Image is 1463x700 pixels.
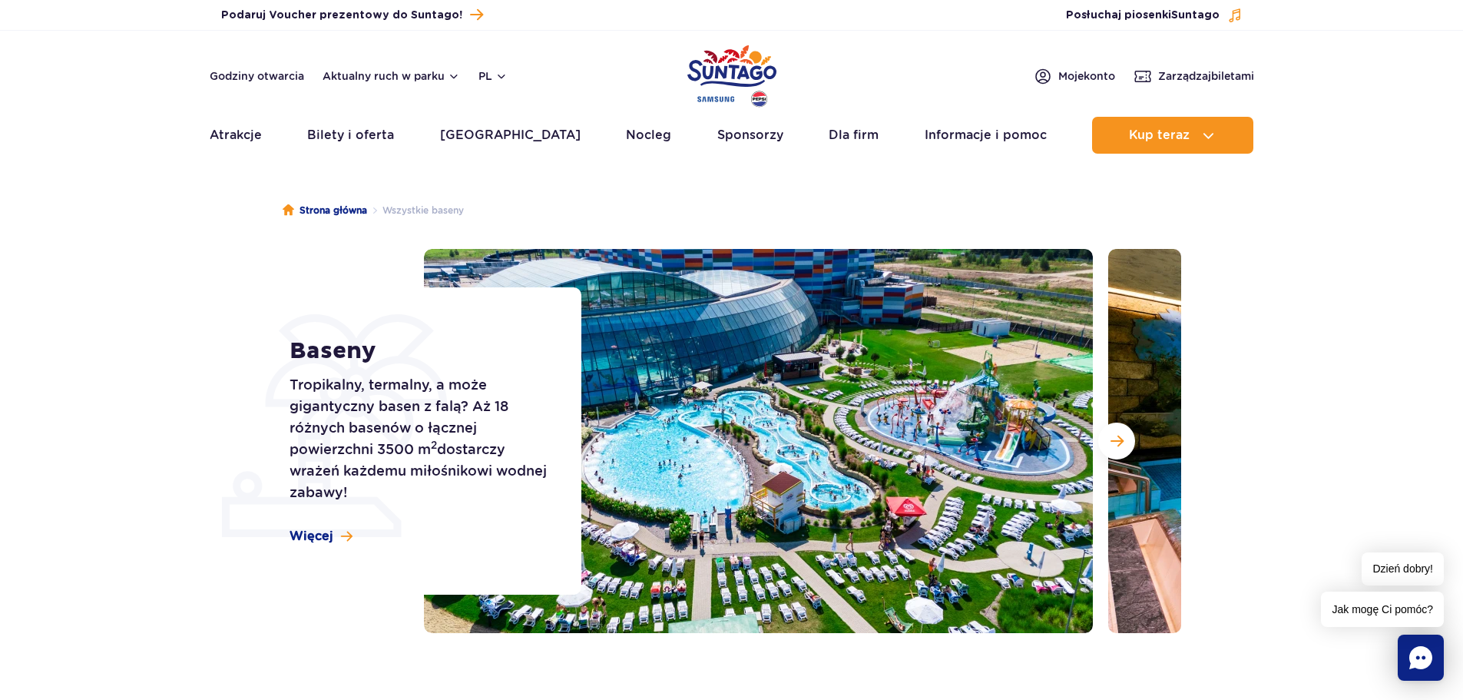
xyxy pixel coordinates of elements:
a: Godziny otwarcia [210,68,304,84]
a: Nocleg [626,117,671,154]
p: Tropikalny, termalny, a może gigantyczny basen z falą? Aż 18 różnych basenów o łącznej powierzchn... [290,374,547,503]
span: Podaruj Voucher prezentowy do Suntago! [221,8,462,23]
span: Suntago [1171,10,1220,21]
a: Podaruj Voucher prezentowy do Suntago! [221,5,483,25]
a: Park of Poland [687,38,776,109]
div: Chat [1398,635,1444,681]
span: Jak mogę Ci pomóc? [1321,592,1444,627]
a: Strona główna [283,203,367,218]
img: Zewnętrzna część Suntago z basenami i zjeżdżalniami, otoczona leżakami i zielenią [424,249,1093,633]
a: Zarządzajbiletami [1134,67,1254,85]
span: Moje konto [1058,68,1115,84]
span: Posłuchaj piosenki [1066,8,1220,23]
a: Bilety i oferta [307,117,394,154]
li: Wszystkie baseny [367,203,464,218]
a: Więcej [290,528,353,545]
h1: Baseny [290,337,547,365]
a: Sponsorzy [717,117,783,154]
a: Mojekonto [1034,67,1115,85]
a: Informacje i pomoc [925,117,1047,154]
a: [GEOGRAPHIC_DATA] [440,117,581,154]
a: Atrakcje [210,117,262,154]
button: pl [478,68,508,84]
span: Więcej [290,528,333,545]
span: Zarządzaj biletami [1158,68,1254,84]
sup: 2 [431,439,437,451]
a: Dla firm [829,117,879,154]
span: Dzień dobry! [1362,552,1444,586]
button: Kup teraz [1092,117,1253,154]
span: Kup teraz [1129,128,1190,142]
button: Posłuchaj piosenkiSuntago [1066,8,1243,23]
button: Aktualny ruch w parku [323,70,460,82]
button: Następny slajd [1098,423,1135,459]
